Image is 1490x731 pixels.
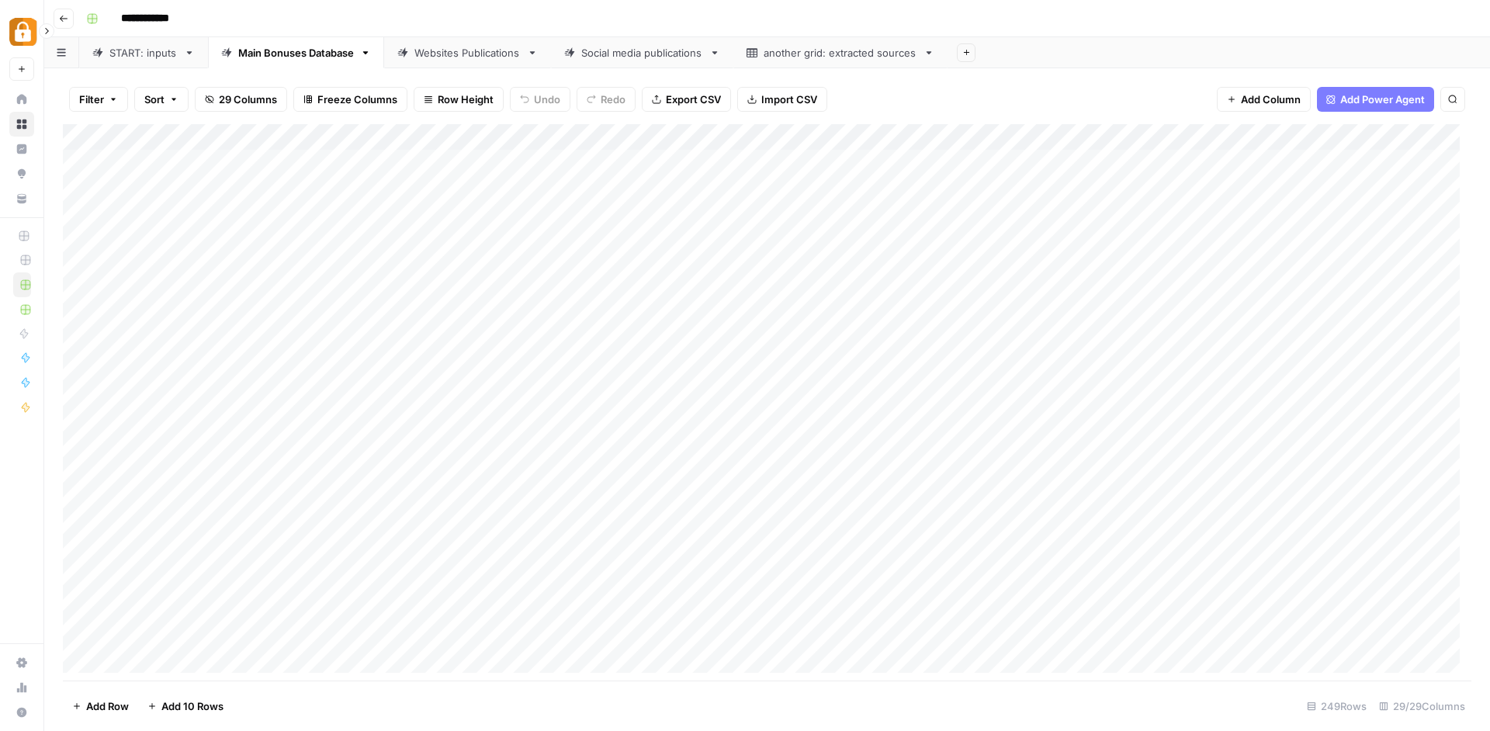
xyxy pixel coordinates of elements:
[581,45,703,61] div: Social media publications
[438,92,494,107] span: Row Height
[9,675,34,700] a: Usage
[414,45,521,61] div: Websites Publications
[1241,92,1301,107] span: Add Column
[9,112,34,137] a: Browse
[737,87,827,112] button: Import CSV
[195,87,287,112] button: 29 Columns
[9,700,34,725] button: Help + Support
[238,45,354,61] div: Main Bonuses Database
[761,92,817,107] span: Import CSV
[63,694,138,719] button: Add Row
[1340,92,1425,107] span: Add Power Agent
[642,87,731,112] button: Export CSV
[1317,87,1434,112] button: Add Power Agent
[1373,694,1471,719] div: 29/29 Columns
[510,87,570,112] button: Undo
[317,92,397,107] span: Freeze Columns
[9,137,34,161] a: Insights
[219,92,277,107] span: 29 Columns
[9,18,37,46] img: Adzz Logo
[1301,694,1373,719] div: 249 Rows
[9,12,34,51] button: Workspace: Adzz
[551,37,733,68] a: Social media publications
[577,87,636,112] button: Redo
[69,87,128,112] button: Filter
[138,694,233,719] button: Add 10 Rows
[764,45,917,61] div: another grid: extracted sources
[1217,87,1311,112] button: Add Column
[534,92,560,107] span: Undo
[161,698,223,714] span: Add 10 Rows
[9,186,34,211] a: Your Data
[79,92,104,107] span: Filter
[601,92,625,107] span: Redo
[9,87,34,112] a: Home
[414,87,504,112] button: Row Height
[134,87,189,112] button: Sort
[144,92,165,107] span: Sort
[9,161,34,186] a: Opportunities
[293,87,407,112] button: Freeze Columns
[666,92,721,107] span: Export CSV
[384,37,551,68] a: Websites Publications
[86,698,129,714] span: Add Row
[109,45,178,61] div: START: inputs
[79,37,208,68] a: START: inputs
[733,37,948,68] a: another grid: extracted sources
[9,650,34,675] a: Settings
[208,37,384,68] a: Main Bonuses Database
